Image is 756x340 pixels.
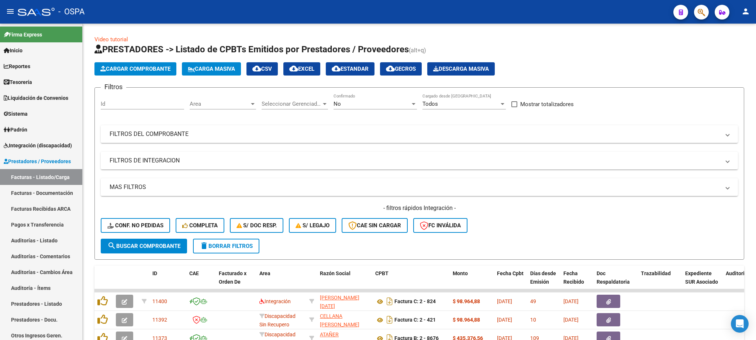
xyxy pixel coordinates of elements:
button: Carga Masiva [182,62,241,76]
span: S/ Doc Resp. [237,222,277,229]
span: Estandar [332,66,369,72]
span: Fecha Recibido [563,270,584,285]
mat-icon: person [741,7,750,16]
mat-panel-title: FILTROS DE INTEGRACION [110,157,720,165]
mat-icon: cloud_download [289,64,298,73]
mat-panel-title: FILTROS DEL COMPROBANTE [110,130,720,138]
button: CSV [246,62,278,76]
button: Completa [176,218,224,233]
span: Sistema [4,110,28,118]
a: Video tutorial [94,36,128,43]
span: CPBT [375,270,389,276]
span: CSV [252,66,272,72]
span: Monto [453,270,468,276]
span: Integración (discapacidad) [4,141,72,150]
datatable-header-cell: ID [149,266,186,298]
strong: $ 98.964,88 [453,298,480,304]
button: Estandar [326,62,374,76]
mat-icon: search [107,241,116,250]
datatable-header-cell: Expediente SUR Asociado [682,266,723,298]
strong: $ 98.964,88 [453,317,480,323]
mat-icon: cloud_download [252,64,261,73]
button: CAE SIN CARGAR [342,218,408,233]
span: EXCEL [289,66,314,72]
span: Borrar Filtros [200,243,253,249]
span: S/ legajo [296,222,329,229]
div: 27349375589 [320,294,369,309]
datatable-header-cell: Doc Respaldatoria [594,266,638,298]
span: Descarga Masiva [433,66,489,72]
span: Auditoria [726,270,748,276]
datatable-header-cell: Días desde Emisión [527,266,560,298]
span: CELLANA [PERSON_NAME] [320,313,359,327]
span: Padrón [4,126,27,134]
button: Buscar Comprobante [101,239,187,253]
span: Area [259,270,270,276]
datatable-header-cell: Facturado x Orden De [216,266,256,298]
span: CAE [189,270,199,276]
mat-expansion-panel-header: FILTROS DEL COMPROBANTE [101,125,738,143]
span: Conf. no pedidas [107,222,163,229]
span: Todos [422,101,438,107]
span: Facturado x Orden De [219,270,246,285]
span: Tesorería [4,78,32,86]
button: S/ legajo [289,218,336,233]
mat-icon: delete [200,241,208,250]
span: [DATE] [563,317,579,323]
span: [PERSON_NAME][DATE] [320,295,359,309]
datatable-header-cell: Fecha Cpbt [494,266,527,298]
span: No [334,101,341,107]
i: Descargar documento [385,295,394,307]
button: Cargar Comprobante [94,62,176,76]
span: Carga Masiva [188,66,235,72]
i: Descargar documento [385,314,394,326]
span: Inicio [4,46,23,55]
button: Conf. no pedidas [101,218,170,233]
strong: Factura C: 2 - 824 [394,299,436,305]
span: Completa [182,222,218,229]
button: S/ Doc Resp. [230,218,284,233]
span: [DATE] [497,298,512,304]
span: 49 [530,298,536,304]
span: Seleccionar Gerenciador [262,101,321,107]
datatable-header-cell: CAE [186,266,216,298]
span: ID [152,270,157,276]
span: Prestadores / Proveedores [4,157,71,165]
button: FC Inválida [413,218,467,233]
span: Area [190,101,249,107]
mat-expansion-panel-header: MAS FILTROS [101,178,738,196]
span: Razón Social [320,270,351,276]
mat-icon: cloud_download [386,64,395,73]
datatable-header-cell: CPBT [372,266,450,298]
span: PRESTADORES -> Listado de CPBTs Emitidos por Prestadores / Proveedores [94,44,409,55]
strong: Factura C: 2 - 421 [394,317,436,323]
span: Liquidación de Convenios [4,94,68,102]
span: Fecha Cpbt [497,270,524,276]
div: 27369015082 [320,312,369,327]
datatable-header-cell: Fecha Recibido [560,266,594,298]
button: Gecros [380,62,422,76]
mat-icon: cloud_download [332,64,341,73]
span: Mostrar totalizadores [520,100,574,109]
span: Firma Express [4,31,42,39]
span: Discapacidad Sin Recupero [259,313,296,327]
datatable-header-cell: Monto [450,266,494,298]
button: Descarga Masiva [427,62,495,76]
app-download-masive: Descarga masiva de comprobantes (adjuntos) [427,62,495,76]
button: EXCEL [283,62,320,76]
datatable-header-cell: Area [256,266,306,298]
span: 11400 [152,298,167,304]
datatable-header-cell: Trazabilidad [638,266,682,298]
div: Open Intercom Messenger [731,315,749,333]
span: [DATE] [497,317,512,323]
span: Trazabilidad [641,270,671,276]
h4: - filtros rápidos Integración - [101,204,738,212]
span: Gecros [386,66,416,72]
span: [DATE] [563,298,579,304]
span: FC Inválida [420,222,461,229]
span: 10 [530,317,536,323]
span: (alt+q) [409,47,426,54]
span: Expediente SUR Asociado [685,270,718,285]
span: - OSPA [58,4,84,20]
button: Borrar Filtros [193,239,259,253]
